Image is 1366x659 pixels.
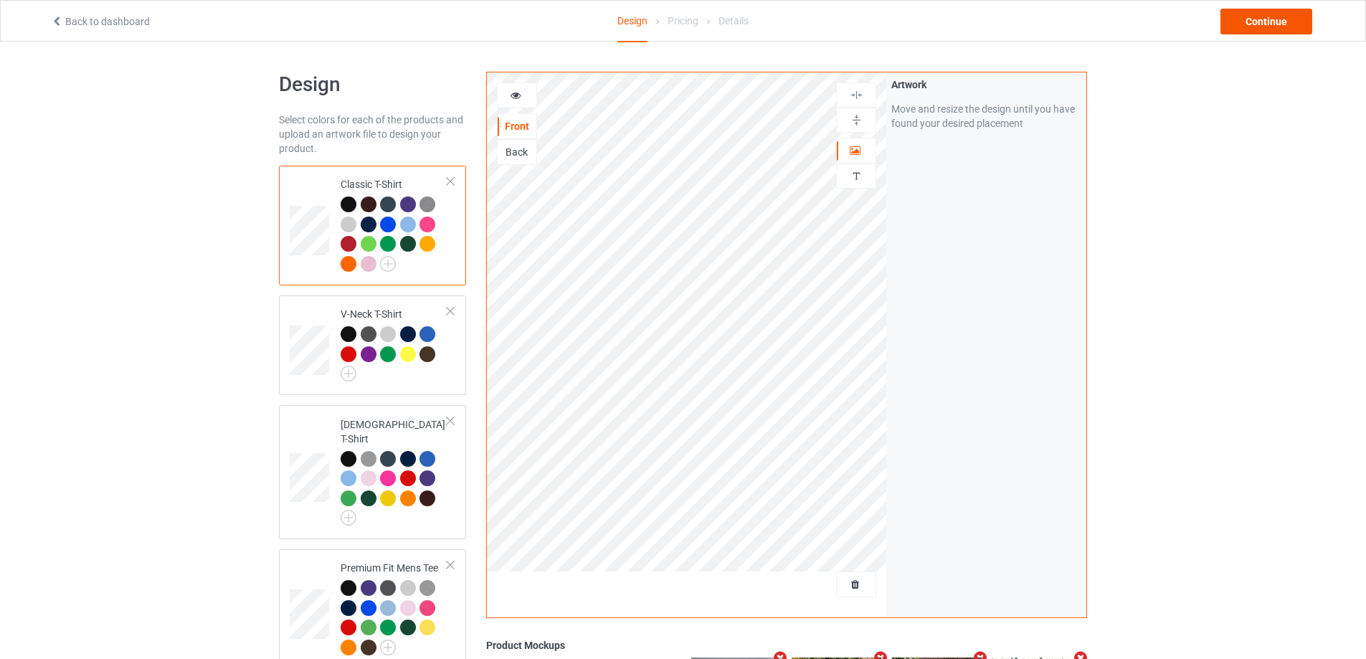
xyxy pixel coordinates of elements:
[279,166,466,285] div: Classic T-Shirt
[891,102,1081,131] div: Move and resize the design until you have found your desired placement
[1220,9,1312,34] div: Continue
[51,16,150,27] a: Back to dashboard
[279,295,466,395] div: V-Neck T-Shirt
[498,119,536,133] div: Front
[617,1,648,42] div: Design
[668,1,698,41] div: Pricing
[341,561,447,654] div: Premium Fit Mens Tee
[341,307,447,376] div: V-Neck T-Shirt
[341,510,356,526] img: svg+xml;base64,PD94bWwgdmVyc2lvbj0iMS4wIiBlbmNvZGluZz0iVVRGLTgiPz4KPHN2ZyB3aWR0aD0iMjJweCIgaGVpZ2...
[486,638,1087,653] div: Product Mockups
[341,177,447,270] div: Classic T-Shirt
[341,417,447,521] div: [DEMOGRAPHIC_DATA] T-Shirt
[498,145,536,159] div: Back
[891,77,1081,92] div: Artwork
[279,113,466,156] div: Select colors for each of the products and upload an artwork file to design your product.
[419,580,435,596] img: heather_texture.png
[850,88,863,102] img: svg%3E%0A
[279,405,466,539] div: [DEMOGRAPHIC_DATA] T-Shirt
[341,366,356,381] img: svg+xml;base64,PD94bWwgdmVyc2lvbj0iMS4wIiBlbmNvZGluZz0iVVRGLTgiPz4KPHN2ZyB3aWR0aD0iMjJweCIgaGVpZ2...
[419,196,435,212] img: heather_texture.png
[279,72,466,98] h1: Design
[850,169,863,183] img: svg%3E%0A
[380,256,396,272] img: svg+xml;base64,PD94bWwgdmVyc2lvbj0iMS4wIiBlbmNvZGluZz0iVVRGLTgiPz4KPHN2ZyB3aWR0aD0iMjJweCIgaGVpZ2...
[718,1,749,41] div: Details
[380,640,396,655] img: svg+xml;base64,PD94bWwgdmVyc2lvbj0iMS4wIiBlbmNvZGluZz0iVVRGLTgiPz4KPHN2ZyB3aWR0aD0iMjJweCIgaGVpZ2...
[850,113,863,127] img: svg%3E%0A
